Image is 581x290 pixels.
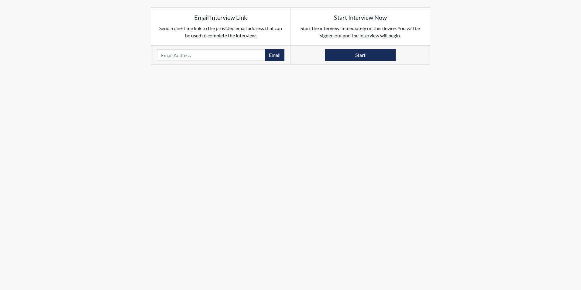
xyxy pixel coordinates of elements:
[297,25,424,39] p: Start the interview immediately on this device. You will be signed out and the interview will begin.
[157,49,265,61] input: Email Address
[157,14,284,21] h5: Email Interview Link
[325,49,396,61] button: Start
[297,14,424,21] h5: Start Interview Now
[157,25,284,39] p: Send a one-time link to the provided email address that can be used to complete the interview.
[265,49,284,61] button: Email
